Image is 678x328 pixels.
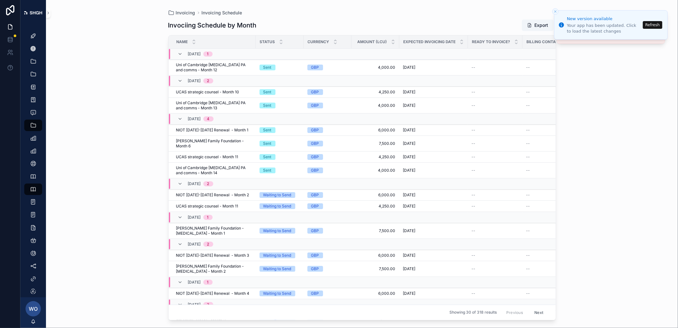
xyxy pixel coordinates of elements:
div: GBP [311,203,319,209]
span: Uni of Cambridge [MEDICAL_DATA] PA and comms - Month 13 [176,100,252,111]
a: GBP [307,154,348,160]
a: -- [472,204,519,209]
a: -- [472,291,519,296]
span: -- [472,128,476,133]
span: Ready to invoice? [472,39,510,44]
span: 4,250.00 [355,204,395,209]
span: -- [472,90,476,95]
div: Waiting to Send [263,266,291,272]
a: Waiting to Send [260,203,300,209]
span: [DATE] [403,154,416,160]
a: -- [526,266,569,271]
div: Waiting to Send [263,192,291,198]
div: New version available [567,16,641,22]
a: GBP [307,65,348,70]
a: 7,500.00 [355,228,395,233]
div: Sent [263,103,272,108]
a: -- [526,154,569,160]
span: -- [472,168,476,173]
span: NIOT [DATE]-[DATE] Renewal - Month 3 [176,253,249,258]
a: Waiting to Send [260,228,300,234]
span: -- [472,154,476,160]
a: [DATE] [403,266,464,271]
button: Next [530,308,548,317]
span: [DATE] [403,291,416,296]
span: 6,000.00 [355,128,395,133]
span: -- [526,228,530,233]
span: 6,000.00 [355,192,395,198]
span: [DATE] [403,266,416,271]
a: [PERSON_NAME] Family Foundation - Month 6 [176,138,252,149]
a: GBP [307,228,348,234]
a: Waiting to Send [260,253,300,258]
a: [DATE] [403,228,464,233]
a: GBP [307,253,348,258]
div: 1 [207,51,209,57]
span: [DATE] [403,192,416,198]
span: -- [472,65,476,70]
a: [DATE] [403,90,464,95]
a: -- [526,291,569,296]
span: [DATE] [188,181,201,186]
a: -- [526,141,569,146]
a: 7,500.00 [355,141,395,146]
a: -- [472,192,519,198]
a: UCAS strategic counsel - Month 11 [176,154,252,160]
span: -- [472,141,476,146]
div: Sent [263,127,272,133]
div: GBP [311,103,319,108]
a: [DATE] [403,103,464,108]
span: [DATE] [403,90,416,95]
span: [DATE] [403,204,416,209]
a: NIOT [DATE]-[DATE] Renewal - Month 2 [176,192,252,198]
a: UCAS strategic counsel - Month 11 [176,204,252,209]
span: -- [526,266,530,271]
span: -- [472,204,476,209]
a: [DATE] [403,204,464,209]
a: Uni of Cambridge [MEDICAL_DATA] PA and comms - Month 12 [176,62,252,73]
div: 2 [207,78,209,83]
span: [PERSON_NAME] Family Foundation - [MEDICAL_DATA] - Month 2 [176,264,252,274]
span: -- [526,141,530,146]
span: [DATE] [403,168,416,173]
div: GBP [311,192,319,198]
a: [DATE] [403,141,464,146]
span: Expected Invoicing Date [403,39,456,44]
a: GBP [307,291,348,296]
a: Sent [260,154,300,160]
span: [DATE] [188,116,201,121]
a: 7,500.00 [355,266,395,271]
span: -- [526,168,530,173]
a: [DATE] [403,168,464,173]
div: Waiting to Send [263,291,291,296]
div: GBP [311,89,319,95]
span: [DATE] [403,103,416,108]
span: 4,000.00 [355,103,395,108]
div: 1 [207,280,209,285]
a: -- [472,253,519,258]
a: [DATE] [403,253,464,258]
a: [DATE] [403,291,464,296]
span: Invoicing Schedule [202,10,242,16]
a: NIOT [DATE]-[DATE] Renewal - Month 1 [176,128,252,133]
span: NIOT [DATE]-[DATE] Renewal - Month 2 [176,192,249,198]
div: 2 [207,242,209,247]
a: -- [526,90,569,95]
a: -- [472,90,519,95]
a: Sent [260,168,300,173]
div: GBP [311,154,319,160]
span: [PERSON_NAME] Family Foundation - [MEDICAL_DATA] - Month 1 [176,226,252,236]
a: GBP [307,141,348,146]
span: -- [526,192,530,198]
span: [DATE] [188,78,201,83]
span: 6,000.00 [355,253,395,258]
a: GBP [307,203,348,209]
a: Uni of Cambridge [MEDICAL_DATA] PA and comms - Month 14 [176,165,252,176]
div: 4 [207,116,210,121]
a: -- [526,228,569,233]
a: -- [472,228,519,233]
span: [DATE] [403,65,416,70]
